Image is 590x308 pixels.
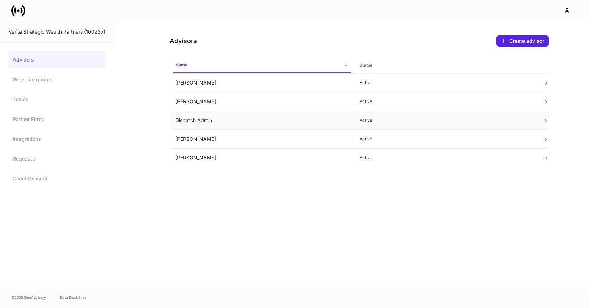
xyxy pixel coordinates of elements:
a: Data Disclaimer [60,295,86,300]
div: Verita Strategic Wealth Partners (100237) [8,28,105,35]
span: © 2025 OneAdvisory [11,295,46,300]
h4: Advisors [170,37,197,45]
span: Name [173,58,351,73]
p: Active [360,80,532,86]
p: Active [360,155,532,161]
button: Create advisor [496,35,549,47]
a: Partner Firms [8,111,105,128]
a: Requests [8,150,105,167]
h6: Status [360,62,372,69]
td: [PERSON_NAME] [170,92,354,111]
a: Resource groups [8,71,105,88]
div: Create advisor [509,37,544,45]
p: Active [360,136,532,142]
a: Advisors [8,51,105,68]
td: [PERSON_NAME] [170,130,354,149]
span: Status [357,58,535,73]
td: [PERSON_NAME] [170,74,354,92]
td: [PERSON_NAME] [170,149,354,167]
a: Integrations [8,130,105,147]
td: Dispatch Admin [170,111,354,130]
p: Active [360,99,532,104]
p: Active [360,117,532,123]
a: Teams [8,91,105,108]
a: Client Consent [8,170,105,187]
h6: Name [175,62,187,68]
